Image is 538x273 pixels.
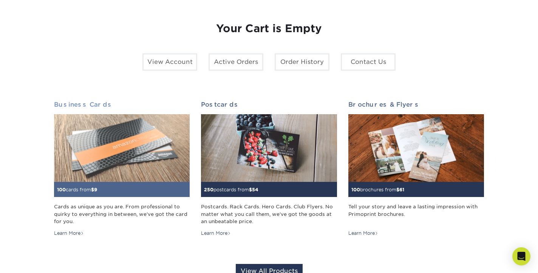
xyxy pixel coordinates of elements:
[348,101,484,108] h2: Brochures & Flyers
[348,101,484,237] a: Brochures & Flyers 100brochures from$61 Tell your story and leave a lasting impression with Primo...
[57,187,97,192] small: cards from
[2,250,64,270] iframe: Google Customer Reviews
[201,101,337,108] h2: Postcards
[201,101,337,237] a: Postcards 250postcards from$54 Postcards. Rack Cards. Hero Cards. Club Flyers. No matter what you...
[209,53,263,71] a: Active Orders
[351,187,404,192] small: brochures from
[512,247,530,265] div: Open Intercom Messenger
[204,187,258,192] small: postcards from
[142,53,197,71] a: View Account
[201,230,231,237] div: Learn More
[341,53,396,71] a: Contact Us
[275,53,329,71] a: Order History
[351,187,360,192] span: 100
[54,230,84,237] div: Learn More
[252,187,258,192] span: 54
[54,101,190,237] a: Business Cards 100cards from$9 Cards as unique as you are. From professional to quirky to everyth...
[91,187,94,192] span: $
[201,203,337,225] div: Postcards. Rack Cards. Hero Cards. Club Flyers. No matter what you call them, we've got the goods...
[54,203,190,225] div: Cards as unique as you are. From professional to quirky to everything in between, we've got the c...
[249,187,252,192] span: $
[399,187,404,192] span: 61
[54,114,190,182] img: Business Cards
[54,22,484,35] h1: Your Cart is Empty
[348,114,484,182] img: Brochures & Flyers
[201,114,337,182] img: Postcards
[348,203,484,225] div: Tell your story and leave a lasting impression with Primoprint brochures.
[396,187,399,192] span: $
[94,187,97,192] span: 9
[57,187,66,192] span: 100
[54,101,190,108] h2: Business Cards
[348,230,378,237] div: Learn More
[204,187,213,192] span: 250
